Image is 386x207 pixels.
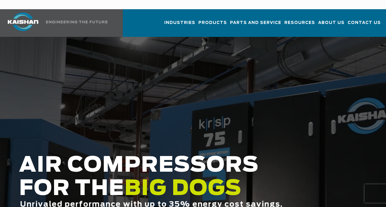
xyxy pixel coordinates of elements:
span: BIG DOGS [124,178,242,199]
a: Contact Us [348,15,381,36]
a: Parts and Service [230,15,281,36]
span: Industries [164,19,195,26]
span: Contact Us [348,19,381,26]
img: Engineering the future [46,21,107,23]
a: Products [198,15,227,36]
a: About Us [318,15,345,36]
span: Products [198,19,227,26]
a: Industries [164,15,195,36]
span: About Us [318,19,345,26]
span: Resources [284,19,315,26]
a: Resources [284,15,315,36]
span: Parts and Service [230,19,281,26]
